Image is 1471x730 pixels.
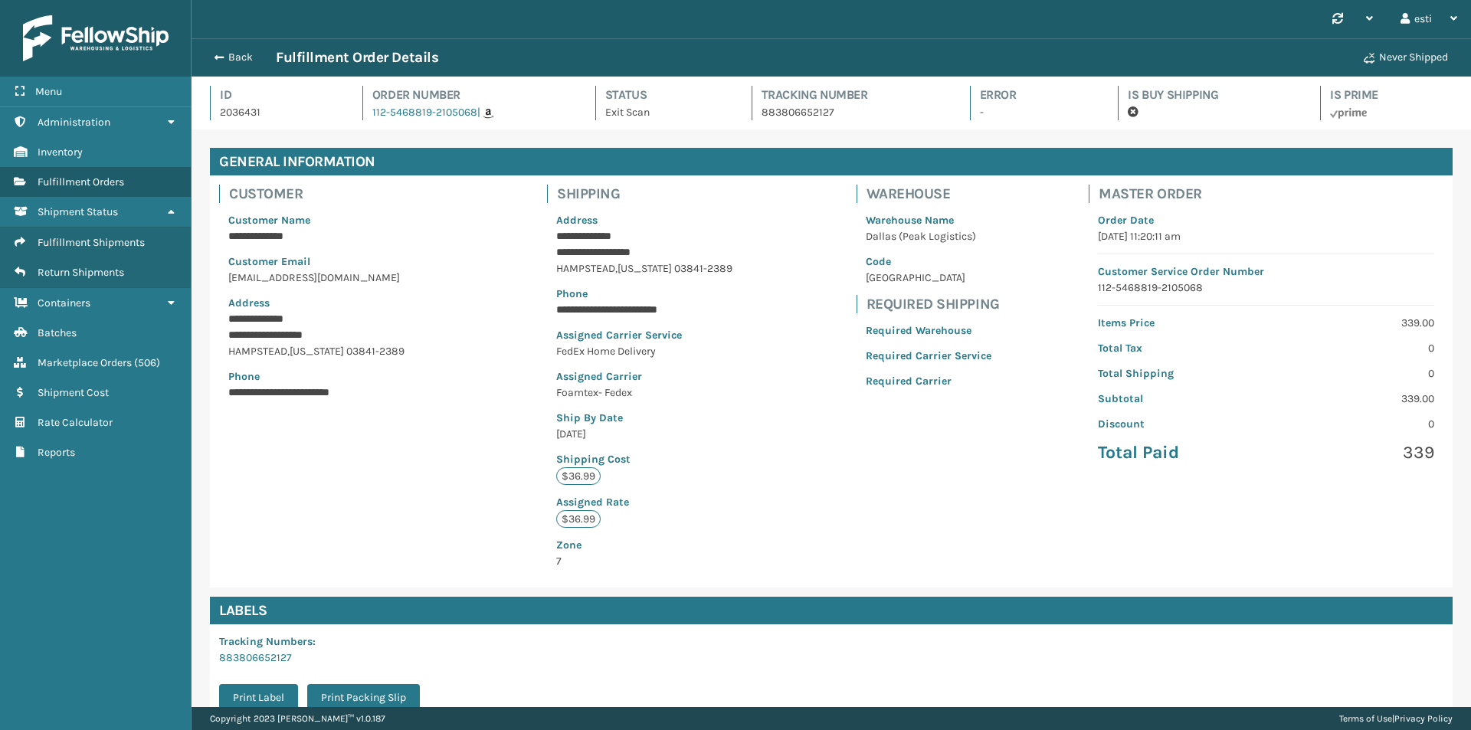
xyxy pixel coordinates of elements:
[290,345,344,358] span: [US_STATE]
[1330,86,1453,104] h4: Is Prime
[1098,212,1434,228] p: Order Date
[556,410,758,426] p: Ship By Date
[762,86,942,104] h4: Tracking Number
[556,327,758,343] p: Assigned Carrier Service
[287,345,290,358] span: ,
[38,116,110,129] span: Administration
[219,651,292,664] a: 883806652127
[220,104,335,120] p: 2036431
[1276,441,1434,464] p: 339
[228,368,449,385] p: Phone
[1099,185,1443,203] h4: Master Order
[1098,315,1256,331] p: Items Price
[1276,315,1434,331] p: 339.00
[1355,42,1457,73] button: Never Shipped
[1276,391,1434,407] p: 339.00
[605,86,724,104] h4: Status
[1276,416,1434,432] p: 0
[556,385,758,401] p: Foamtex- Fedex
[1098,228,1434,244] p: [DATE] 11:20:11 am
[866,254,991,270] p: Code
[605,104,724,120] p: Exit Scan
[980,86,1091,104] h4: Error
[228,270,449,286] p: [EMAIL_ADDRESS][DOMAIN_NAME]
[346,345,405,358] span: 03841-2389
[35,85,62,98] span: Menu
[1339,713,1392,724] a: Terms of Use
[210,597,1453,624] h4: Labels
[210,148,1453,175] h4: General Information
[1394,713,1453,724] a: Privacy Policy
[38,175,124,188] span: Fulfillment Orders
[210,707,385,730] p: Copyright 2023 [PERSON_NAME]™ v 1.0.187
[866,373,991,389] p: Required Carrier
[229,185,458,203] h4: Customer
[134,356,160,369] span: ( 506 )
[866,348,991,364] p: Required Carrier Service
[477,106,480,119] span: |
[1098,391,1256,407] p: Subtotal
[1098,416,1256,432] p: Discount
[762,104,942,120] p: 883806652127
[205,51,276,64] button: Back
[556,426,758,442] p: [DATE]
[618,262,672,275] span: [US_STATE]
[674,262,732,275] span: 03841-2389
[1098,365,1256,381] p: Total Shipping
[38,236,145,249] span: Fulfillment Shipments
[219,684,298,712] button: Print Label
[1098,441,1256,464] p: Total Paid
[228,345,287,358] span: HAMPSTEAD
[556,286,758,302] p: Phone
[1098,340,1256,356] p: Total Tax
[866,270,991,286] p: [GEOGRAPHIC_DATA]
[556,451,758,467] p: Shipping Cost
[220,86,335,104] h4: Id
[556,537,758,553] p: Zone
[38,205,118,218] span: Shipment Status
[23,15,169,61] img: logo
[556,214,598,227] span: Address
[556,494,758,510] p: Assigned Rate
[38,326,77,339] span: Batches
[477,106,493,119] a: |
[556,510,601,528] p: $36.99
[38,446,75,459] span: Reports
[1098,280,1434,296] p: 112-5468819-2105068
[1098,264,1434,280] p: Customer Service Order Number
[866,322,991,339] p: Required Warehouse
[38,416,113,429] span: Rate Calculator
[307,684,420,712] button: Print Packing Slip
[867,295,1001,313] h4: Required Shipping
[556,343,758,359] p: FedEx Home Delivery
[556,537,758,568] span: 7
[1364,53,1374,64] i: Never Shipped
[372,106,477,119] a: 112-5468819-2105068
[38,356,132,369] span: Marketplace Orders
[1276,340,1434,356] p: 0
[38,146,83,159] span: Inventory
[228,254,449,270] p: Customer Email
[38,296,90,309] span: Containers
[1276,365,1434,381] p: 0
[867,185,1001,203] h4: Warehouse
[556,262,615,275] span: HAMPSTEAD
[557,185,768,203] h4: Shipping
[866,212,991,228] p: Warehouse Name
[556,368,758,385] p: Assigned Carrier
[228,296,270,309] span: Address
[980,104,1091,120] p: -
[1339,707,1453,730] div: |
[372,86,568,104] h4: Order Number
[38,386,109,399] span: Shipment Cost
[615,262,618,275] span: ,
[866,228,991,244] p: Dallas (Peak Logistics)
[276,48,438,67] h3: Fulfillment Order Details
[228,212,449,228] p: Customer Name
[219,635,316,648] span: Tracking Numbers :
[556,467,601,485] p: $36.99
[38,266,124,279] span: Return Shipments
[1128,86,1292,104] h4: Is Buy Shipping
